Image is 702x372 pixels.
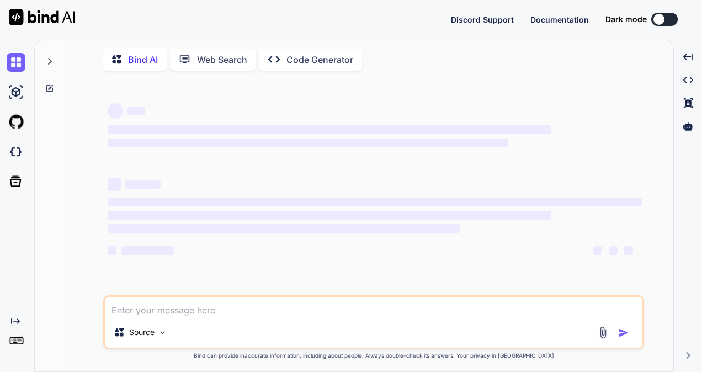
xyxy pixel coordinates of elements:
img: attachment [597,326,609,339]
button: Documentation [530,14,589,25]
span: ‌ [108,224,460,233]
span: ‌ [108,178,121,191]
img: icon [618,327,629,338]
span: Discord Support [451,15,514,24]
p: Bind AI [128,53,158,66]
img: ai-studio [7,83,25,102]
span: ‌ [108,198,642,206]
span: Documentation [530,15,589,24]
p: Web Search [197,53,247,66]
p: Code Generator [286,53,353,66]
span: ‌ [609,246,618,255]
img: Pick Models [158,328,167,337]
span: ‌ [121,246,174,255]
p: Source [129,327,155,338]
span: ‌ [108,125,551,134]
span: Dark mode [605,14,647,25]
img: Bind AI [9,9,75,25]
img: darkCloudIdeIcon [7,142,25,161]
img: chat [7,53,25,72]
span: ‌ [593,246,602,255]
span: ‌ [127,107,145,115]
span: ‌ [108,211,551,220]
span: ‌ [125,180,161,189]
button: Discord Support [451,14,514,25]
span: ‌ [108,139,508,147]
span: ‌ [108,103,123,119]
span: ‌ [624,246,633,255]
img: githubLight [7,113,25,131]
p: Bind can provide inaccurate information, including about people. Always double-check its answers.... [103,352,644,360]
span: ‌ [108,246,116,255]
